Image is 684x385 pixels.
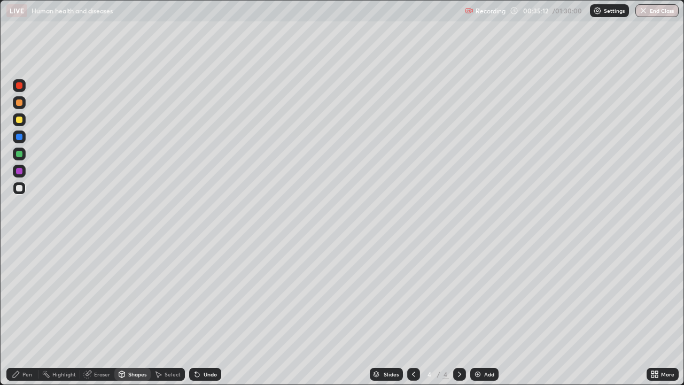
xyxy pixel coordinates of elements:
p: Recording [476,7,506,15]
p: LIVE [10,6,24,15]
div: More [661,372,674,377]
p: Settings [604,8,625,13]
div: / [437,371,440,378]
img: recording.375f2c34.svg [465,6,473,15]
div: Undo [204,372,217,377]
div: Eraser [94,372,110,377]
div: Slides [384,372,399,377]
div: Shapes [128,372,146,377]
div: 4 [442,369,449,379]
div: 4 [424,371,435,378]
button: End Class [635,4,679,17]
div: Highlight [52,372,76,377]
div: Select [165,372,181,377]
p: Human health and diseases [32,6,113,15]
div: Pen [22,372,32,377]
img: class-settings-icons [593,6,602,15]
div: Add [484,372,494,377]
img: end-class-cross [639,6,648,15]
img: add-slide-button [473,370,482,379]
